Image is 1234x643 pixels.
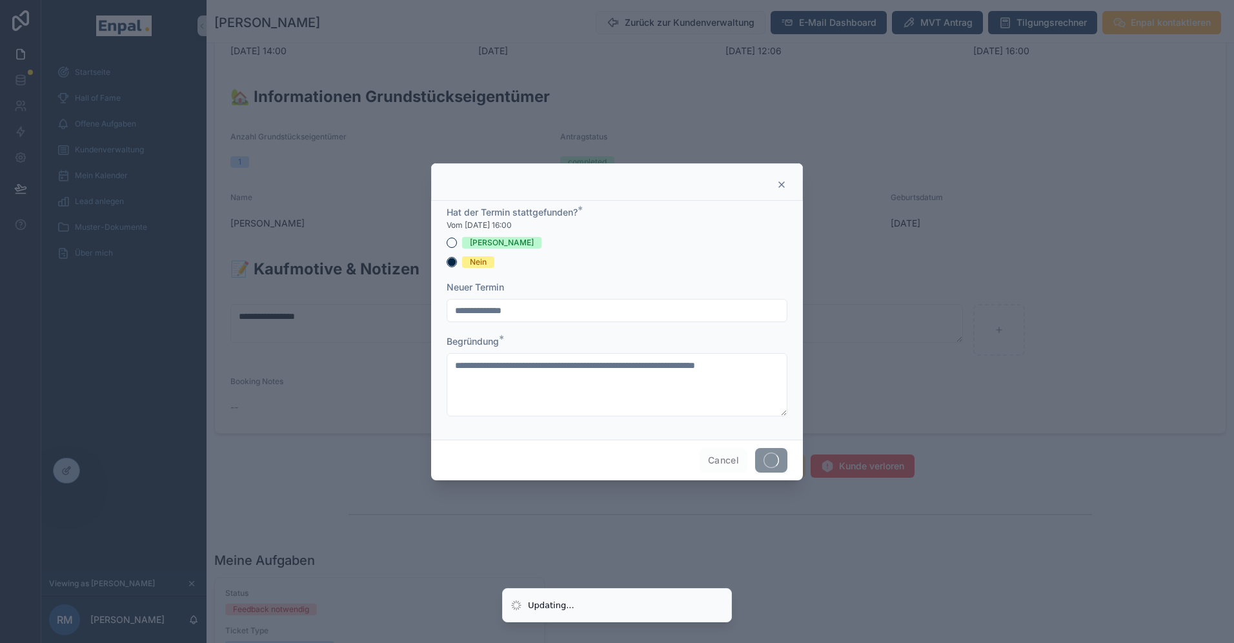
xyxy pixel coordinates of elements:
div: [PERSON_NAME] [470,237,534,249]
span: Neuer Termin [447,281,504,292]
span: Begründung [447,336,499,347]
div: Nein [470,256,487,268]
div: Updating... [528,599,574,612]
span: Hat der Termin stattgefunden? [447,207,578,218]
span: Vom [DATE] 16:00 [447,220,512,230]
